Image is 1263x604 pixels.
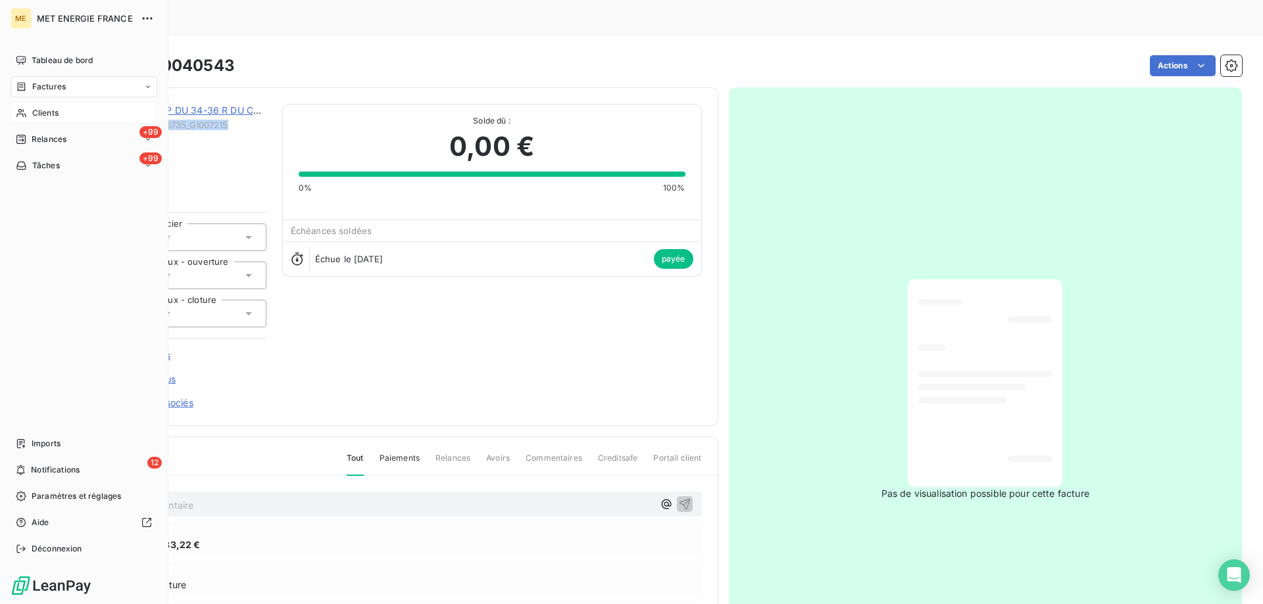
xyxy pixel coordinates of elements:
span: Clients [32,107,59,119]
span: Solde dû : [299,115,685,127]
span: Tout [347,452,364,476]
span: Relances [32,133,66,145]
span: 0% [299,182,312,194]
span: Factures [32,81,66,93]
span: Échéances soldées [291,225,372,236]
span: 7 583,22 € [151,538,201,551]
img: Logo LeanPay [11,575,92,596]
a: Aide [11,512,157,533]
span: Déconnexion [32,543,82,555]
span: Paramètres et réglages [32,490,121,502]
span: METFRA000006735_GI007215 [103,120,266,130]
span: Tableau de bord [32,55,93,66]
span: Paiements [380,452,420,475]
div: Open Intercom Messenger [1218,559,1250,591]
button: Actions [1150,55,1216,76]
span: 100% [663,182,685,194]
span: Avoirs [486,452,510,475]
span: Pas de visualisation possible pour cette facture [881,487,1089,500]
a: SYND COPROP DU 34-36 R DU CDT MOUCHOTTE [103,105,330,116]
h3: F-000040543 [123,54,235,78]
span: 0,00 € [449,127,534,166]
span: Tâches [32,160,60,172]
span: +99 [139,152,162,164]
span: Portail client [653,452,701,475]
span: Commentaires [526,452,582,475]
span: 12 [147,457,162,469]
span: payée [654,249,693,269]
span: Échue le [DATE] [315,254,383,264]
span: Creditsafe [598,452,638,475]
span: Aide [32,517,49,528]
span: Notifications [31,464,80,476]
span: +99 [139,126,162,138]
span: Relances [435,452,470,475]
span: Imports [32,438,61,450]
